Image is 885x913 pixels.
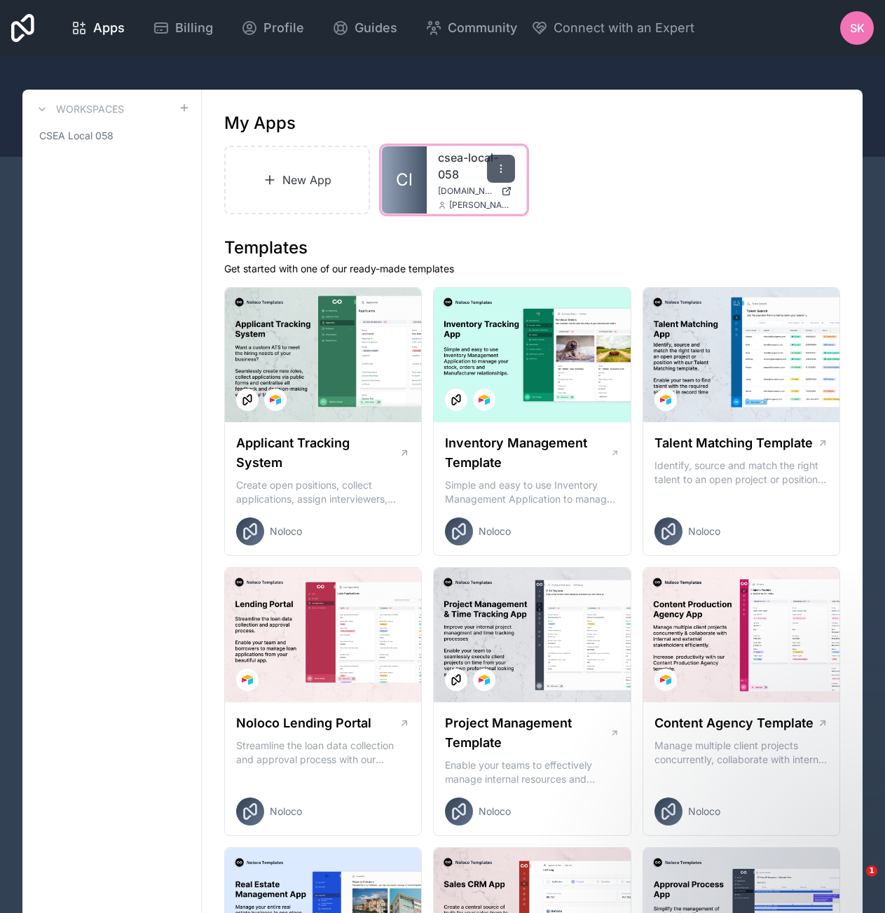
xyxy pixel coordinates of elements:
[445,478,619,506] p: Simple and easy to use Inventory Management Application to manage your stock, orders and Manufact...
[93,18,125,38] span: Apps
[445,758,619,786] p: Enable your teams to effectively manage internal resources and execute client projects on time.
[850,20,865,36] span: SK
[479,524,511,538] span: Noloco
[449,200,515,211] span: [PERSON_NAME][EMAIL_ADDRESS][DOMAIN_NAME]
[321,13,409,43] a: Guides
[34,123,190,148] a: CSEA Local 058
[448,18,517,38] span: Community
[479,674,490,685] img: Airtable Logo
[175,18,213,38] span: Billing
[34,101,124,118] a: Workspaces
[60,13,136,43] a: Apps
[224,146,370,214] a: New App
[230,13,315,43] a: Profile
[688,524,720,538] span: Noloco
[438,186,515,197] a: [DOMAIN_NAME]
[531,18,694,38] button: Connect with an Expert
[224,237,840,259] h1: Templates
[866,865,877,877] span: 1
[837,865,871,899] iframe: Intercom live chat
[56,102,124,116] h3: Workspaces
[224,262,840,276] p: Get started with one of our ready-made templates
[270,394,281,405] img: Airtable Logo
[660,674,671,685] img: Airtable Logo
[382,146,427,214] a: Cl
[414,13,528,43] a: Community
[660,394,671,405] img: Airtable Logo
[242,674,253,685] img: Airtable Logo
[654,433,813,453] h1: Talent Matching Template
[438,149,515,183] a: csea-local-058
[270,524,302,538] span: Noloco
[39,129,114,143] span: CSEA Local 058
[445,433,610,473] h1: Inventory Management Template
[236,478,410,506] p: Create open positions, collect applications, assign interviewers, centralise candidate feedback a...
[554,18,694,38] span: Connect with an Expert
[236,739,410,767] p: Streamline the loan data collection and approval process with our Lending Portal template.
[142,13,224,43] a: Billing
[236,713,371,733] h1: Noloco Lending Portal
[654,713,814,733] h1: Content Agency Template
[445,713,609,753] h1: Project Management Template
[479,394,490,405] img: Airtable Logo
[654,739,828,767] p: Manage multiple client projects concurrently, collaborate with internal and external stakeholders...
[263,18,304,38] span: Profile
[236,433,399,473] h1: Applicant Tracking System
[224,112,296,134] h1: My Apps
[270,804,302,818] span: Noloco
[438,186,495,197] span: [DOMAIN_NAME]
[396,169,413,191] span: Cl
[654,459,828,487] p: Identify, source and match the right talent to an open project or position with our Talent Matchi...
[605,777,885,875] iframe: Intercom notifications message
[479,804,511,818] span: Noloco
[355,18,397,38] span: Guides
